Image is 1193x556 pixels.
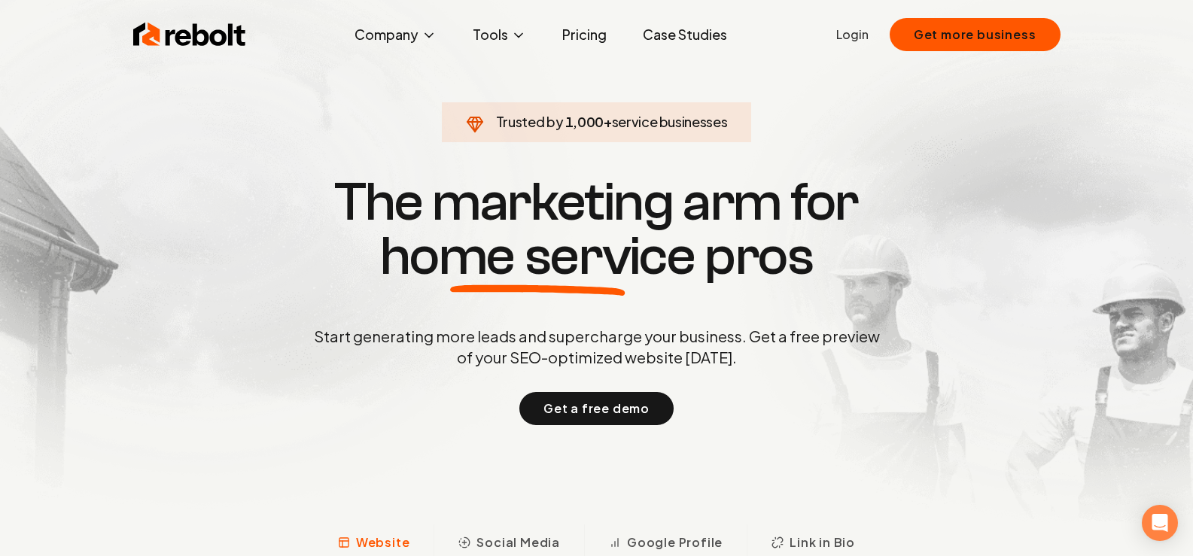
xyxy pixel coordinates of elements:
[890,18,1061,51] button: Get more business
[631,20,739,50] a: Case Studies
[565,111,604,132] span: 1,000
[380,229,695,284] span: home service
[311,326,883,368] p: Start generating more leads and supercharge your business. Get a free preview of your SEO-optimiz...
[612,113,728,130] span: service businesses
[496,113,563,130] span: Trusted by
[519,392,674,425] button: Get a free demo
[356,533,410,551] span: Website
[461,20,538,50] button: Tools
[133,20,246,50] img: Rebolt Logo
[236,175,958,284] h1: The marketing arm for pros
[1142,505,1178,541] div: Open Intercom Messenger
[476,533,560,551] span: Social Media
[836,26,869,44] a: Login
[342,20,449,50] button: Company
[790,533,855,551] span: Link in Bio
[627,533,723,551] span: Google Profile
[604,113,612,130] span: +
[550,20,619,50] a: Pricing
